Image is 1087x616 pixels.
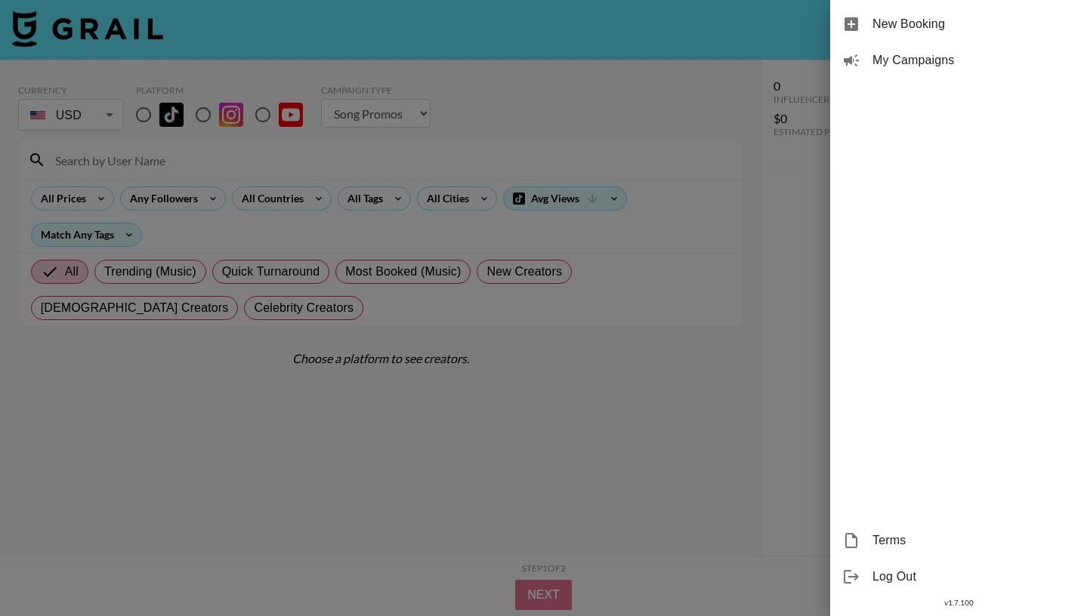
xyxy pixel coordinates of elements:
[1011,541,1069,598] iframe: Drift Widget Chat Controller
[830,559,1087,595] div: Log Out
[872,568,1075,586] span: Log Out
[872,51,1075,69] span: My Campaigns
[830,6,1087,42] div: New Booking
[872,531,1075,550] span: Terms
[872,15,1075,33] span: New Booking
[830,595,1087,611] div: v 1.7.100
[830,522,1087,559] div: Terms
[830,42,1087,79] div: My Campaigns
